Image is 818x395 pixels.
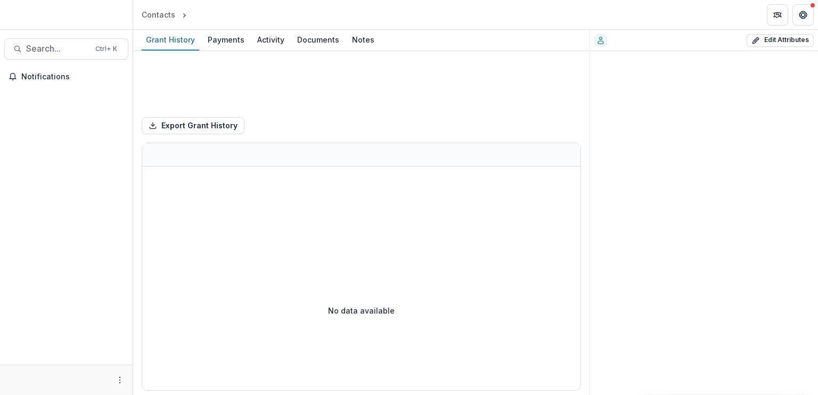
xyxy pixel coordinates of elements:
div: Ctrl + K [93,43,119,55]
button: Edit Attributes [747,34,814,47]
button: Search... [4,38,128,60]
button: Export Grant History [142,117,244,134]
div: Documents [293,32,343,47]
a: Documents [293,30,343,51]
div: Payments [203,32,249,47]
span: Notifications [21,72,124,81]
div: Notes [348,32,379,47]
a: Contacts [137,7,179,22]
div: Grant History [142,32,199,47]
button: Partners [767,4,788,26]
nav: breadcrumb [137,7,234,22]
a: Activity [253,30,289,51]
a: Grant History [142,30,199,51]
div: Activity [253,32,289,47]
span: Search... [26,44,89,54]
a: Payments [203,30,249,51]
p: No data available [328,305,395,316]
a: Notes [348,30,379,51]
button: Notifications [4,68,128,85]
div: Contacts [142,9,175,20]
button: More [113,374,126,386]
button: Get Help [792,4,814,26]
